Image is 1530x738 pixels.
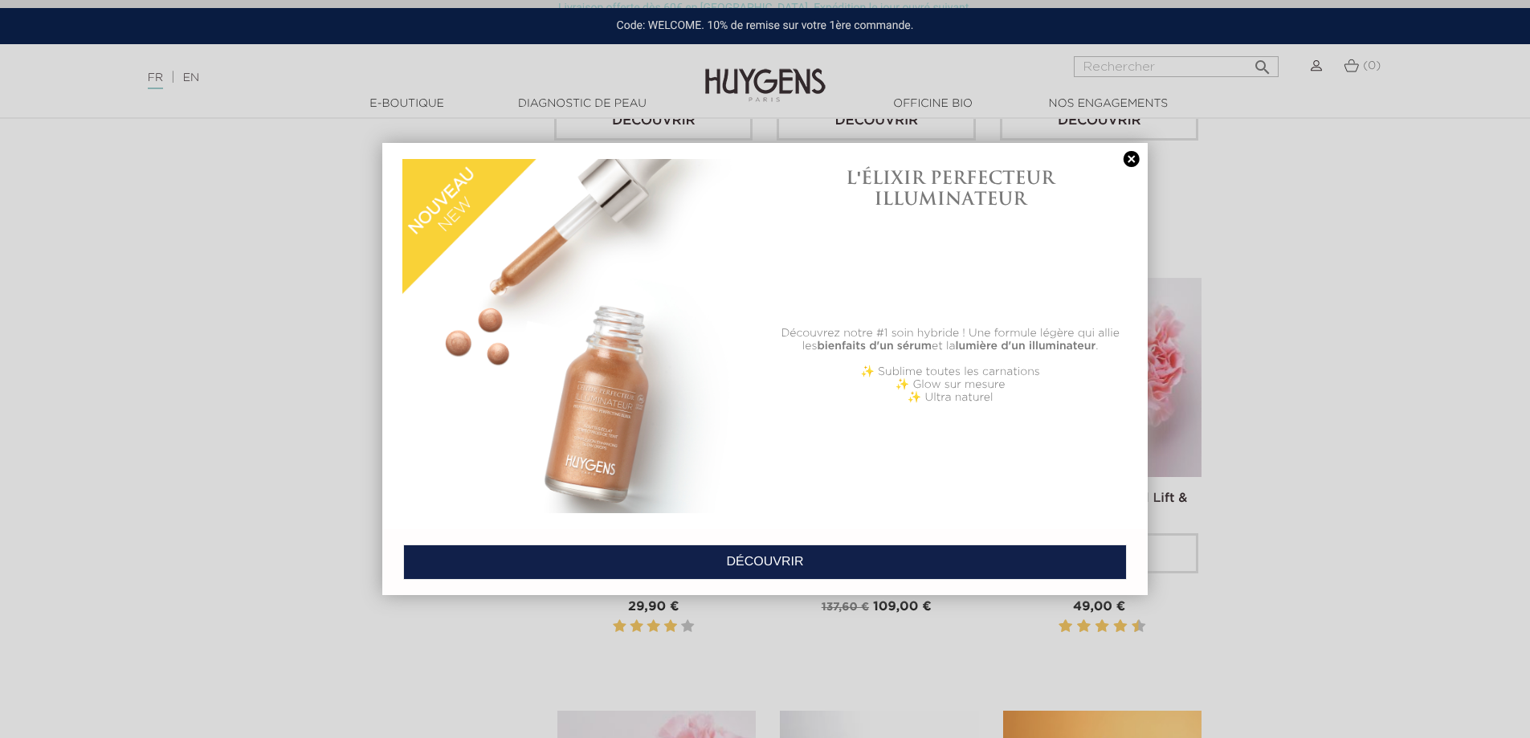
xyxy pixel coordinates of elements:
[773,378,1128,391] p: ✨ Glow sur mesure
[773,391,1128,404] p: ✨ Ultra naturel
[956,340,1096,352] b: lumière d'un illuminateur
[773,365,1128,378] p: ✨ Sublime toutes les carnations
[773,167,1128,210] h1: L'ÉLIXIR PERFECTEUR ILLUMINATEUR
[773,327,1128,353] p: Découvrez notre #1 soin hybride ! Une formule légère qui allie les et la .
[403,544,1127,580] a: DÉCOUVRIR
[817,340,932,352] b: bienfaits d'un sérum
